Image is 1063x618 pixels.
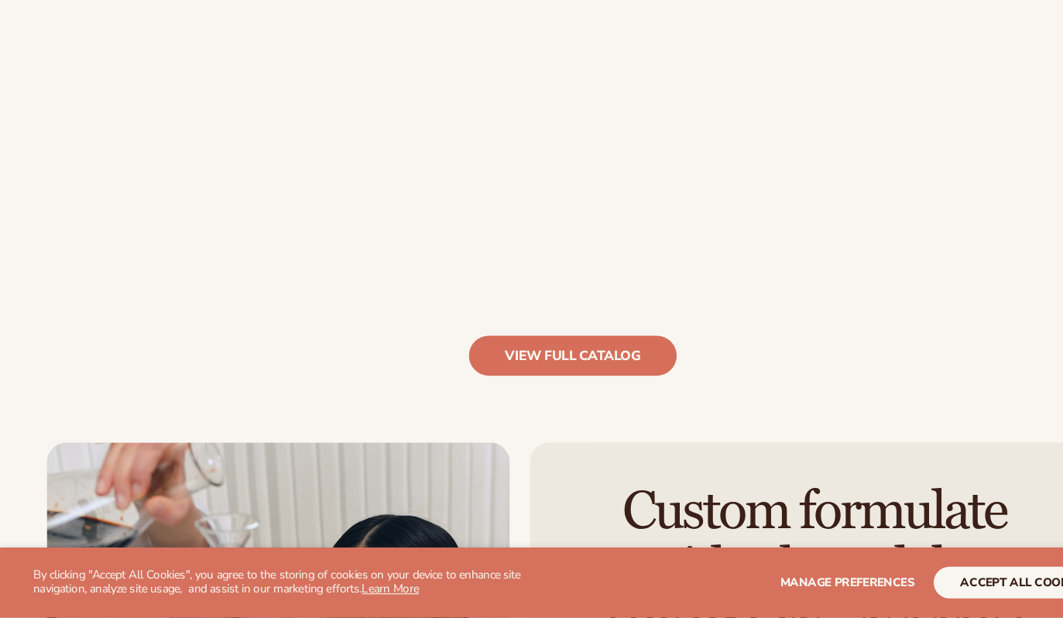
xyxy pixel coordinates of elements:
[336,584,389,599] a: Learn More
[724,578,849,592] span: Manage preferences
[435,356,628,393] a: view full catalog
[724,571,849,600] button: Manage preferences
[866,571,1032,600] button: accept all cookies
[31,572,533,599] p: By clicking "Accept All Cookies", you agree to the storing of cookies on your device to enhance s...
